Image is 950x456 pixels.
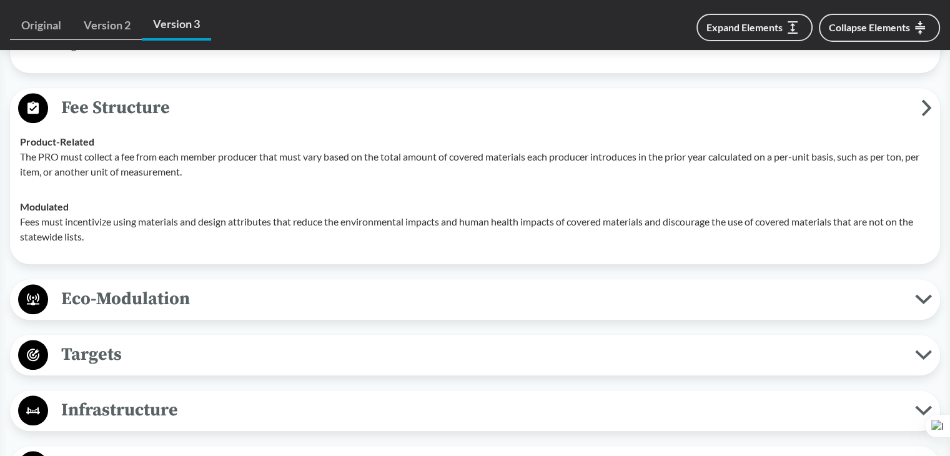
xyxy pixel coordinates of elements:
a: Version 2 [72,11,142,40]
p: Fees must incentivize using materials and design attributes that reduce the environmental impacts... [20,214,930,244]
button: Expand Elements [696,14,813,41]
span: Targets [48,340,915,369]
button: Infrastructure [14,395,936,427]
a: Version 3 [142,10,211,41]
button: Eco-Modulation [14,284,936,315]
p: The PRO must collect a fee from each member producer that must vary based on the total amount of ... [20,149,930,179]
button: Targets [14,339,936,371]
strong: Product-Related [20,136,94,147]
a: Original [10,11,72,40]
span: Fee Structure [48,94,921,122]
strong: Modulated [20,201,69,212]
button: Fee Structure [14,92,936,124]
button: Collapse Elements [819,14,940,42]
span: Eco-Modulation [48,285,915,313]
span: Infrastructure [48,396,915,424]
